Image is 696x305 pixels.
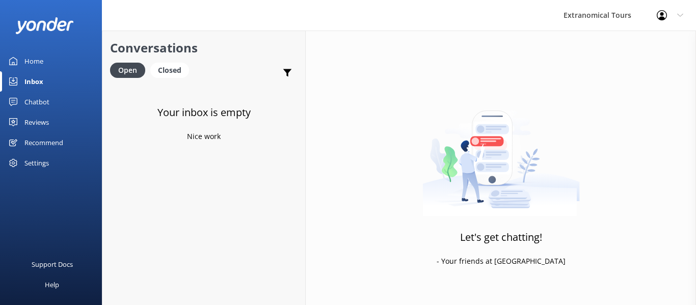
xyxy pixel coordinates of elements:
[24,132,63,153] div: Recommend
[110,38,298,58] h2: Conversations
[157,104,251,121] h3: Your inbox is empty
[24,71,43,92] div: Inbox
[150,63,189,78] div: Closed
[110,63,145,78] div: Open
[24,153,49,173] div: Settings
[422,89,580,216] img: artwork of a man stealing a conversation from at giant smartphone
[437,256,566,267] p: - Your friends at [GEOGRAPHIC_DATA]
[110,64,150,75] a: Open
[187,131,221,142] p: Nice work
[32,254,73,274] div: Support Docs
[24,51,43,71] div: Home
[45,274,59,295] div: Help
[15,17,74,34] img: yonder-white-logo.png
[24,112,49,132] div: Reviews
[460,229,542,245] h3: Let's get chatting!
[150,64,194,75] a: Closed
[24,92,49,112] div: Chatbot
